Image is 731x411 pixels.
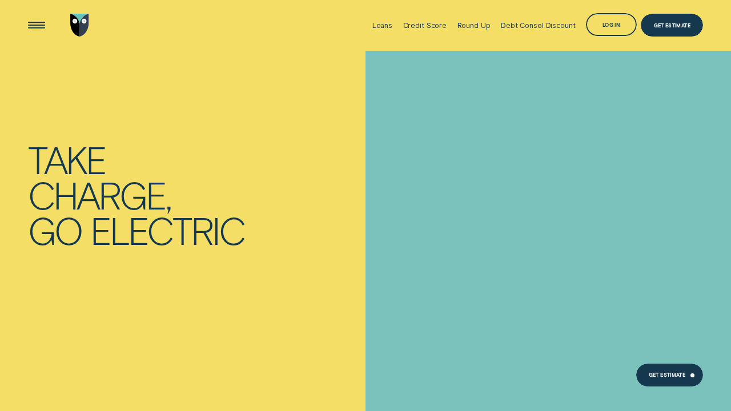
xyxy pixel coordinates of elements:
h4: Take charge, go electric [28,142,248,248]
a: Get Estimate [641,14,703,37]
div: Credit Score [403,21,447,30]
img: Wisr [70,14,89,37]
a: Get Estimate [636,364,704,386]
div: Debt Consol Discount [501,21,575,30]
button: Open Menu [25,14,48,37]
div: Round Up [457,21,491,30]
div: Loans [372,21,392,30]
button: Log in [586,13,637,36]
